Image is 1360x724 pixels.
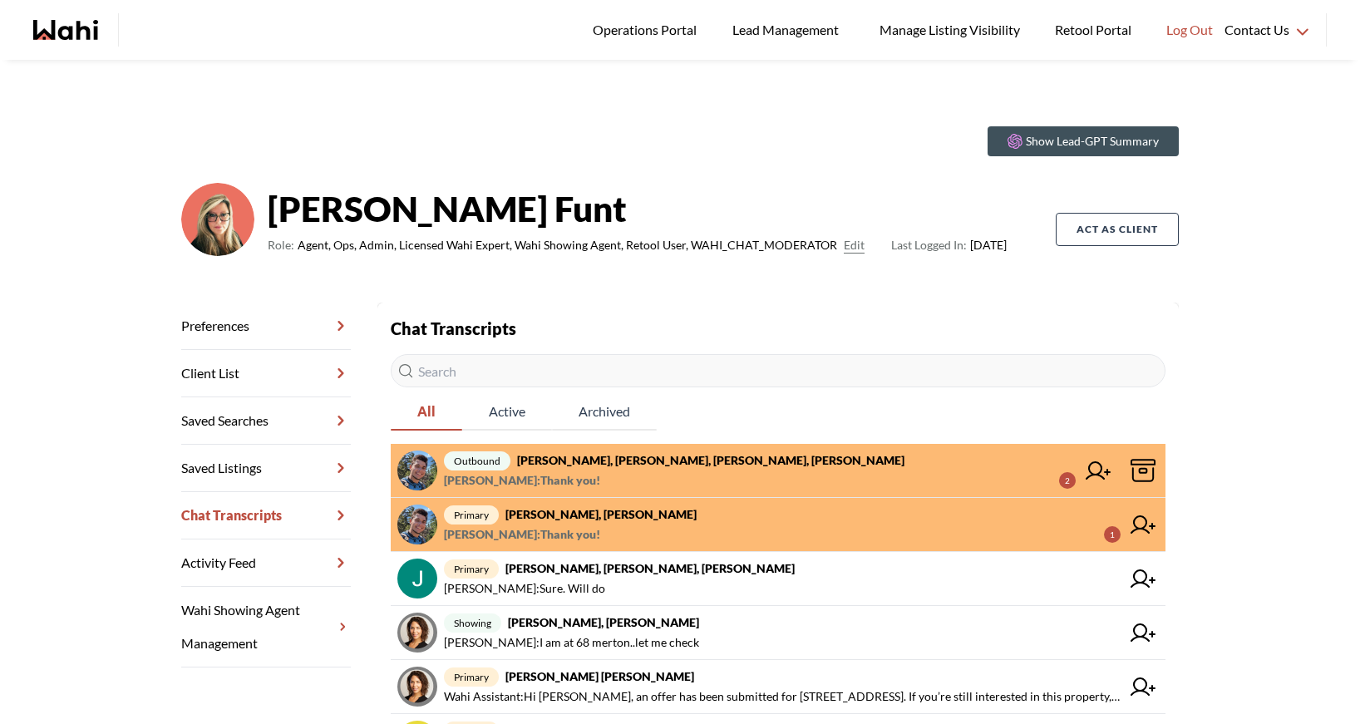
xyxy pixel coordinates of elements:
button: All [391,394,462,431]
span: Archived [552,394,657,429]
span: All [391,394,462,429]
p: Show Lead-GPT Summary [1026,133,1159,150]
button: Show Lead-GPT Summary [988,126,1179,156]
a: primary[PERSON_NAME] [PERSON_NAME]Wahi Assistant:Hi [PERSON_NAME], an offer has been submitted fo... [391,660,1165,714]
span: Last Logged In: [891,238,967,252]
a: Client List [181,350,351,397]
button: Active [462,394,552,431]
span: primary [444,667,499,687]
button: Edit [844,235,865,255]
a: Wahi Showing Agent Management [181,587,351,667]
span: Log Out [1166,19,1213,41]
img: chat avatar [397,451,437,490]
span: showing [444,613,501,633]
strong: [PERSON_NAME], [PERSON_NAME], [PERSON_NAME] [505,561,795,575]
strong: [PERSON_NAME] [PERSON_NAME] [505,669,694,683]
img: chat avatar [397,667,437,707]
span: Retool Portal [1055,19,1136,41]
img: chat avatar [397,613,437,653]
span: primary [444,559,499,579]
strong: [PERSON_NAME], [PERSON_NAME] [505,507,697,521]
span: [PERSON_NAME] : Sure. Will do [444,579,605,598]
span: Role: [268,235,294,255]
span: [PERSON_NAME] : Thank you! [444,470,600,490]
span: Active [462,394,552,429]
a: showing[PERSON_NAME], [PERSON_NAME][PERSON_NAME]:I am at 68 merton..let me check [391,606,1165,660]
a: Wahi homepage [33,20,98,40]
div: 2 [1059,472,1076,489]
img: chat avatar [397,559,437,598]
a: primary[PERSON_NAME], [PERSON_NAME][PERSON_NAME]:Thank you!1 [391,498,1165,552]
a: Preferences [181,303,351,350]
a: primary[PERSON_NAME], [PERSON_NAME], [PERSON_NAME][PERSON_NAME]:Sure. Will do [391,552,1165,606]
span: primary [444,505,499,525]
a: Saved Searches [181,397,351,445]
span: [PERSON_NAME] : I am at 68 merton..let me check [444,633,699,653]
span: [DATE] [891,235,1007,255]
a: Saved Listings [181,445,351,492]
span: Lead Management [732,19,845,41]
img: chat avatar [397,505,437,544]
input: Search [391,354,1165,387]
a: Activity Feed [181,539,351,587]
button: Act as Client [1056,213,1179,246]
strong: Chat Transcripts [391,318,516,338]
button: Archived [552,394,657,431]
img: ef0591e0ebeb142b.png [181,183,254,256]
span: [PERSON_NAME] : Thank you! [444,525,600,544]
a: outbound[PERSON_NAME], [PERSON_NAME], [PERSON_NAME], [PERSON_NAME][PERSON_NAME]:Thank you!2 [391,444,1165,498]
span: Agent, Ops, Admin, Licensed Wahi Expert, Wahi Showing Agent, Retool User, WAHI_CHAT_MODERATOR [298,235,837,255]
span: Wahi Assistant : Hi [PERSON_NAME], an offer has been submitted for [STREET_ADDRESS]. If you’re st... [444,687,1121,707]
div: 1 [1104,526,1121,543]
span: Operations Portal [593,19,702,41]
strong: [PERSON_NAME], [PERSON_NAME], [PERSON_NAME], [PERSON_NAME] [517,453,904,467]
a: Chat Transcripts [181,492,351,539]
strong: [PERSON_NAME] Funt [268,184,1007,234]
strong: [PERSON_NAME], [PERSON_NAME] [508,615,699,629]
span: outbound [444,451,510,470]
span: Manage Listing Visibility [875,19,1025,41]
